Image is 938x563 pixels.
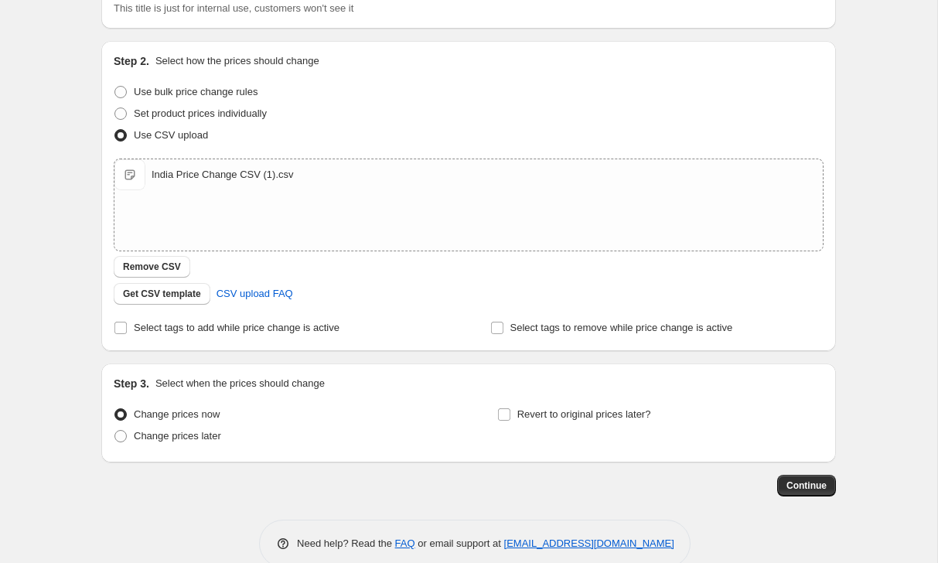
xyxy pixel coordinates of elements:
[134,107,267,119] span: Set product prices individually
[510,322,733,333] span: Select tags to remove while price change is active
[207,281,302,306] a: CSV upload FAQ
[395,537,415,549] a: FAQ
[155,376,325,391] p: Select when the prices should change
[777,475,836,496] button: Continue
[114,53,149,69] h2: Step 2.
[155,53,319,69] p: Select how the prices should change
[504,537,674,549] a: [EMAIL_ADDRESS][DOMAIN_NAME]
[217,286,293,302] span: CSV upload FAQ
[134,86,258,97] span: Use bulk price change rules
[123,288,201,300] span: Get CSV template
[517,408,651,420] span: Revert to original prices later?
[415,537,504,549] span: or email support at
[134,430,221,442] span: Change prices later
[786,479,827,492] span: Continue
[114,376,149,391] h2: Step 3.
[114,283,210,305] button: Get CSV template
[114,2,353,14] span: This title is just for internal use, customers won't see it
[123,261,181,273] span: Remove CSV
[152,167,294,183] div: India Price Change CSV (1).csv
[134,129,208,141] span: Use CSV upload
[134,322,339,333] span: Select tags to add while price change is active
[134,408,220,420] span: Change prices now
[114,256,190,278] button: Remove CSV
[297,537,395,549] span: Need help? Read the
